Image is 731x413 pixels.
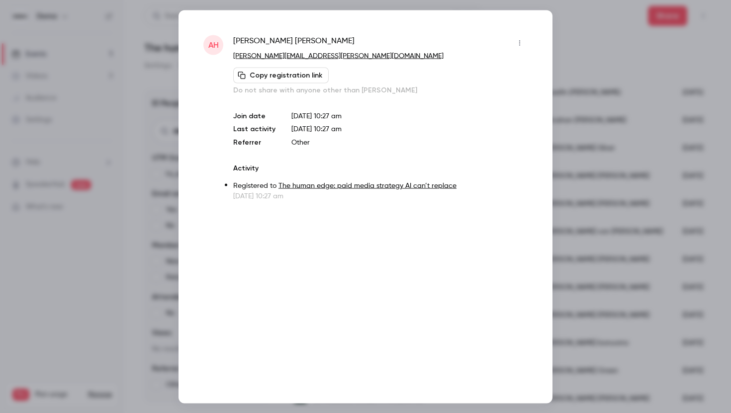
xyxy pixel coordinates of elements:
[233,180,528,191] p: Registered to
[233,137,275,147] p: Referrer
[233,35,355,51] span: [PERSON_NAME] [PERSON_NAME]
[291,125,342,132] span: [DATE] 10:27 am
[233,124,275,134] p: Last activity
[233,191,528,201] p: [DATE] 10:27 am
[278,182,457,189] a: The human edge: paid media strategy AI can’t replace
[291,111,528,121] p: [DATE] 10:27 am
[233,111,275,121] p: Join date
[233,163,528,173] p: Activity
[233,85,528,95] p: Do not share with anyone other than [PERSON_NAME]
[208,39,219,51] span: AH
[291,137,528,147] p: Other
[233,67,329,83] button: Copy registration link
[233,52,444,59] a: [PERSON_NAME][EMAIL_ADDRESS][PERSON_NAME][DOMAIN_NAME]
